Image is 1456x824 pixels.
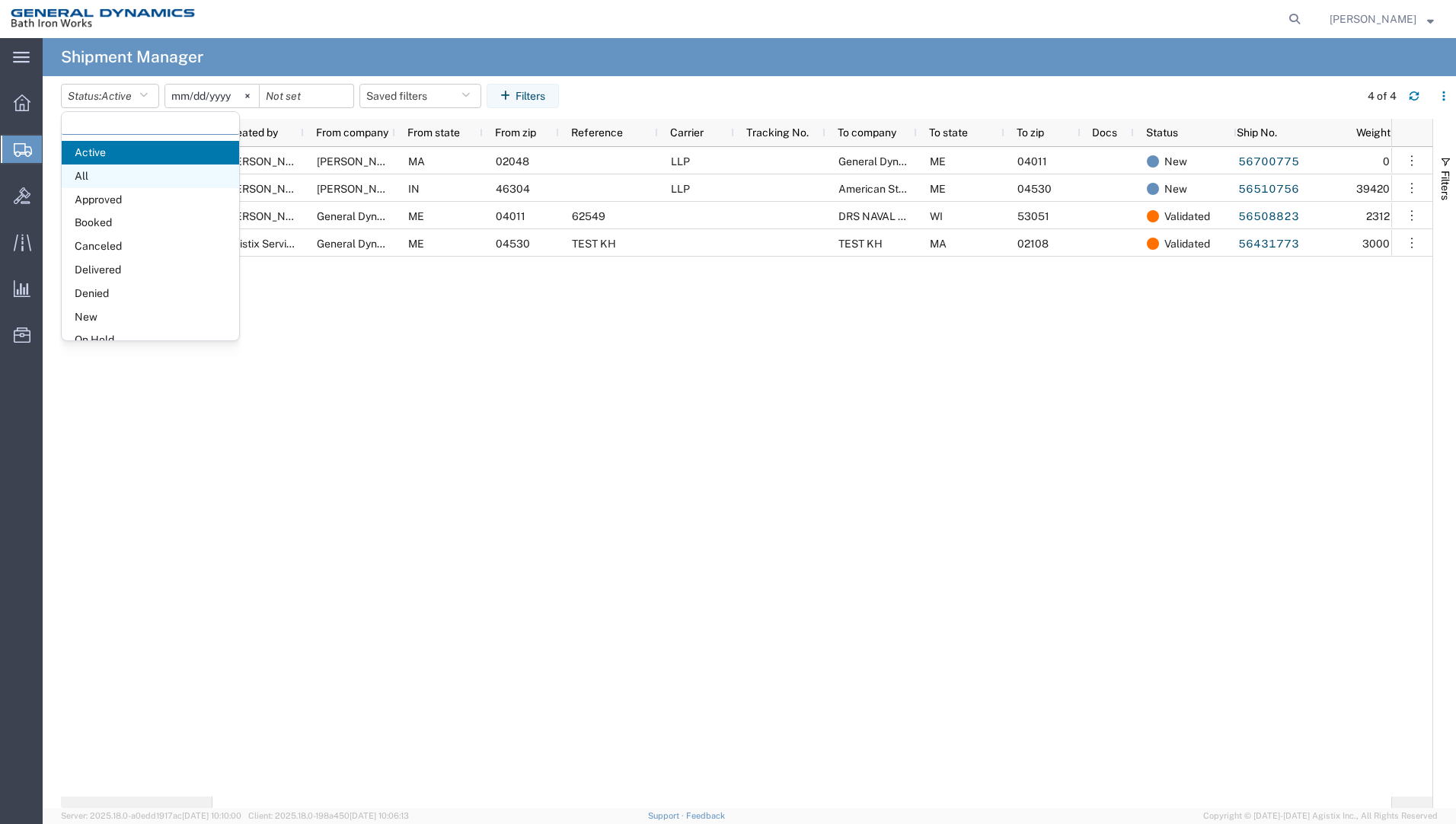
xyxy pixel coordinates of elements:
[62,211,239,235] span: Booked
[62,258,239,282] span: Delivered
[1237,177,1300,202] a: 56510756
[930,183,946,195] span: ME
[11,8,199,30] img: logo
[61,38,203,76] h4: Shipment Manager
[1237,205,1300,229] a: 56508823
[1203,810,1438,822] span: Copyright © [DATE]-[DATE] Agistix Inc., All Rights Reserved
[1164,175,1187,203] span: New
[1017,183,1052,195] span: 04530
[496,238,530,250] span: 04530
[838,210,1011,222] span: DRS NAVAL POWER SYSTEMS INC.
[317,155,503,168] span: Kuehne & Nagel
[838,238,883,250] span: TEST KH
[316,126,388,139] span: From company
[1017,210,1049,222] span: 53051
[61,84,159,108] button: Status:Active
[572,210,605,222] span: 62549
[671,155,690,168] span: LLP
[686,811,725,820] a: Feedback
[1237,150,1300,174] a: 56700775
[101,90,132,102] span: Active
[248,811,409,820] span: Client: 2025.18.0-198a450
[838,183,914,195] span: American Steel
[359,84,481,108] button: Saved filters
[1164,148,1187,175] span: New
[496,183,530,195] span: 46304
[317,210,485,222] span: General Dynamics Bath Iron Works
[1368,88,1397,104] div: 4 of 4
[496,210,525,222] span: 04011
[1362,238,1390,250] span: 3000
[1146,126,1178,139] span: Status
[496,155,529,168] span: 02048
[62,282,239,305] span: Denied
[487,84,559,108] button: Filters
[1017,126,1044,139] span: To zip
[495,126,536,139] span: From zip
[408,210,424,222] span: ME
[317,238,485,250] span: General Dynamics Bath Iron Works
[62,328,239,352] span: On Hold
[1017,238,1049,250] span: 02108
[1439,171,1451,200] span: Filters
[572,238,616,250] span: TEST KH
[838,126,896,139] span: To company
[930,155,946,168] span: ME
[225,126,278,139] span: Created by
[225,210,312,222] span: Nickalaus Dingley
[408,155,425,168] span: MA
[62,235,239,258] span: Canceled
[1366,210,1390,222] span: 2312
[62,164,239,188] span: All
[165,85,259,107] input: Not set
[1356,183,1390,195] span: 39420
[1164,230,1210,257] span: Validated
[746,126,809,139] span: Tracking No.
[260,85,353,107] input: Not set
[1330,11,1416,27] span: Debbie Brey
[408,183,420,195] span: IN
[1383,155,1390,168] span: 0
[62,188,239,212] span: Approved
[350,811,409,820] span: [DATE] 10:06:13
[408,238,424,250] span: ME
[929,126,968,139] span: To state
[225,183,312,195] span: Craig McCausland
[61,811,241,820] span: Server: 2025.18.0-a0edd1917ac
[1092,126,1117,139] span: Docs
[62,141,239,164] span: Active
[225,155,312,168] span: Craig McCausland
[1017,155,1047,168] span: 04011
[571,126,623,139] span: Reference
[648,811,686,820] a: Support
[225,238,304,250] span: Agistix Services
[930,238,947,250] span: MA
[838,155,1007,168] span: General Dynamics Bath Iron Works
[182,811,241,820] span: [DATE] 10:10:00
[1237,232,1300,257] a: 56431773
[407,126,460,139] span: From state
[670,126,704,139] span: Carrier
[930,210,943,222] span: WI
[671,183,690,195] span: LLP
[1237,126,1277,139] span: Ship No.
[1340,126,1391,139] span: Weight
[317,183,404,195] span: Cleveland Cliff
[1329,10,1435,28] button: [PERSON_NAME]
[62,305,239,329] span: New
[1164,203,1210,230] span: Validated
